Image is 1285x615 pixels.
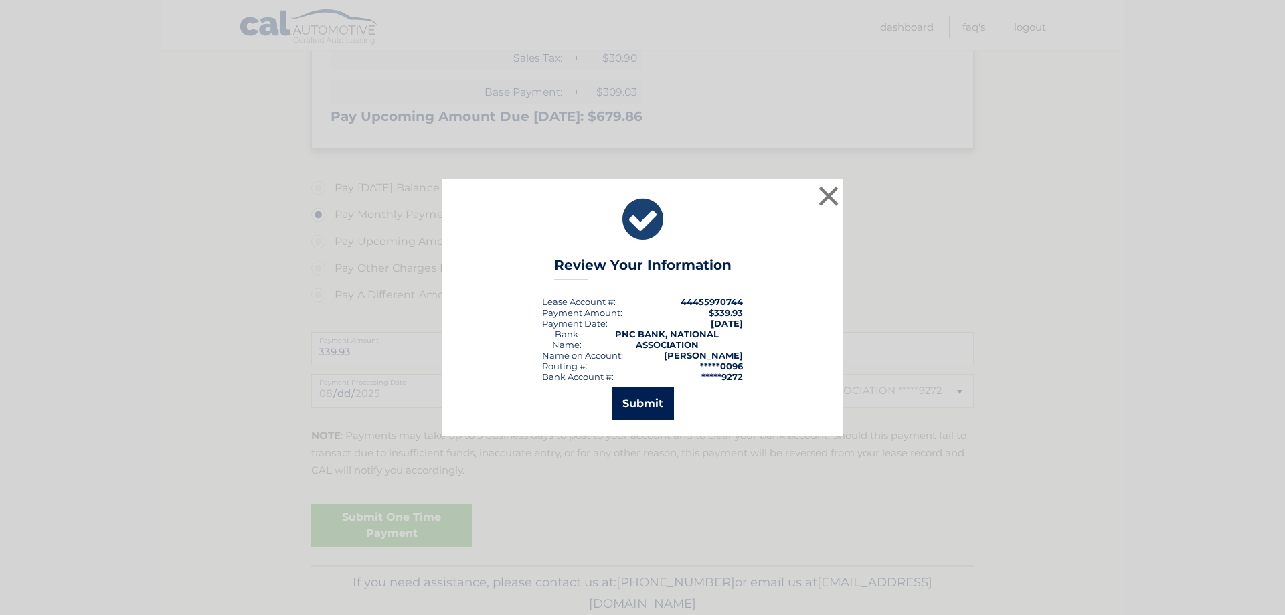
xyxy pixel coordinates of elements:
[612,387,674,420] button: Submit
[709,307,743,318] span: $339.93
[542,318,606,329] span: Payment Date
[542,329,591,350] div: Bank Name:
[615,329,719,350] strong: PNC BANK, NATIONAL ASSOCIATION
[542,318,608,329] div: :
[681,296,743,307] strong: 44455970744
[542,350,623,361] div: Name on Account:
[542,371,614,382] div: Bank Account #:
[711,318,743,329] span: [DATE]
[542,296,616,307] div: Lease Account #:
[542,307,622,318] div: Payment Amount:
[554,257,732,280] h3: Review Your Information
[815,183,842,209] button: ×
[542,361,588,371] div: Routing #:
[664,350,743,361] strong: [PERSON_NAME]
